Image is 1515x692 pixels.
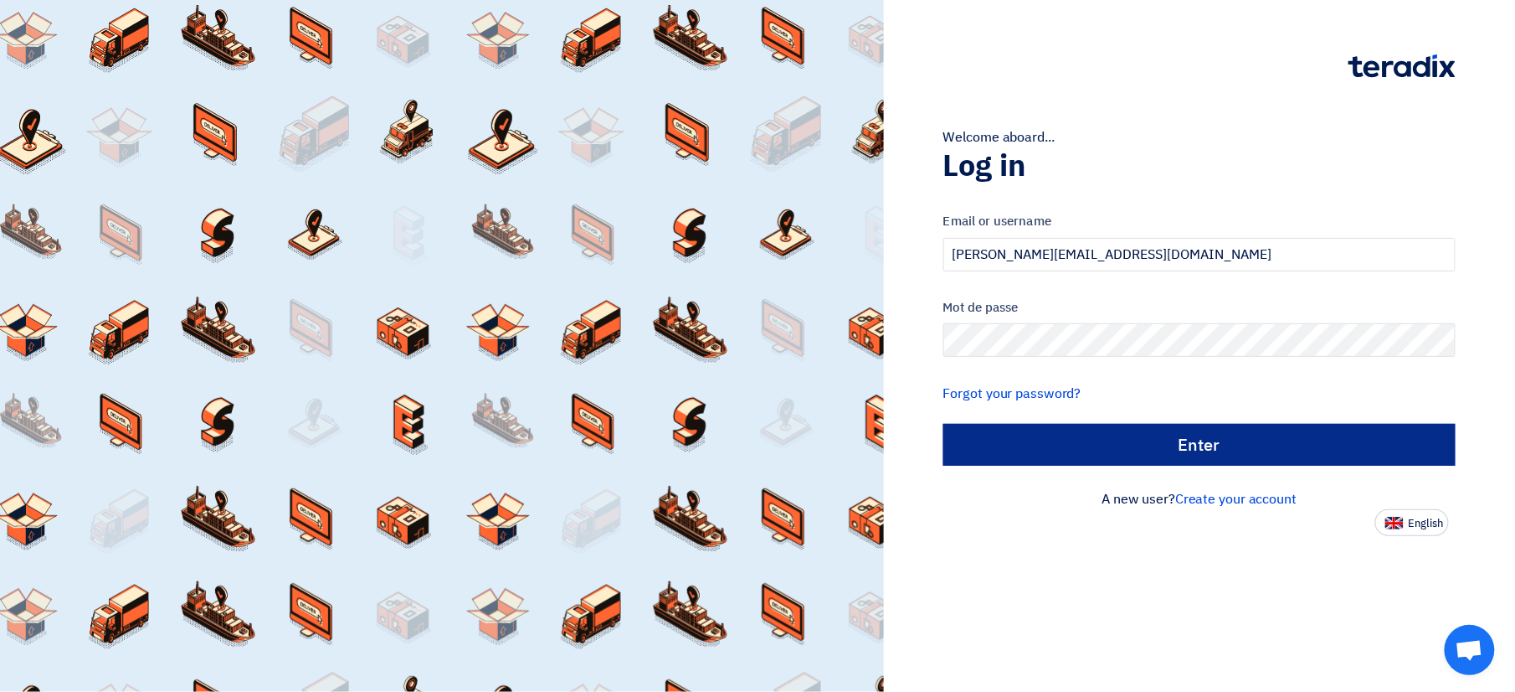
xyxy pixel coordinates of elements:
[943,238,1456,271] input: Enter your business email or username...
[943,212,1456,231] label: Email or username
[1445,625,1495,675] a: Open chat
[943,424,1456,466] input: Enter
[1102,489,1297,509] font: A new user?
[943,127,1456,147] div: Welcome aboard...
[943,298,1456,318] label: Mot de passe
[1375,509,1449,536] button: English
[943,384,1081,404] a: Forgot your password?
[1348,54,1456,78] img: Teradix logo
[1385,517,1404,529] img: en-US.png
[1409,518,1444,529] span: English
[1175,489,1297,509] a: Create your account
[943,147,1456,184] h1: Log in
